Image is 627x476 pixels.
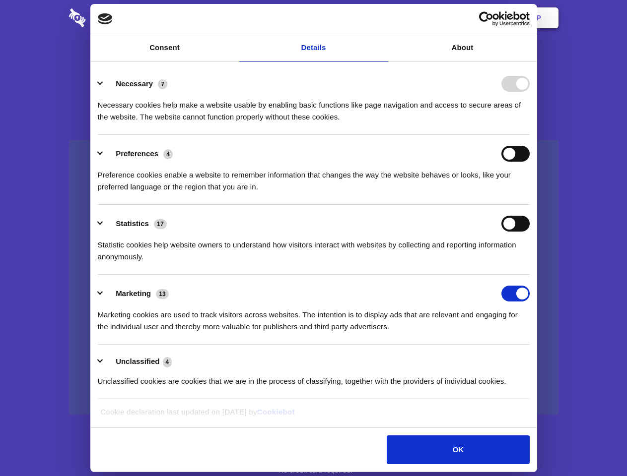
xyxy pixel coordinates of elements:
a: Consent [90,34,239,61]
div: Necessary cookies help make a website usable by enabling basic functions like page navigation and... [98,92,530,123]
label: Necessary [116,79,153,88]
button: Statistics (17) [98,216,173,232]
a: About [388,34,537,61]
img: logo [98,13,113,24]
a: Login [450,2,493,33]
span: 13 [156,289,169,299]
button: Preferences (4) [98,146,179,162]
iframe: Drift Widget Chat Controller [577,426,615,464]
button: Marketing (13) [98,286,175,301]
div: Cookie declaration last updated on [DATE] by [93,406,534,425]
div: Unclassified cookies are cookies that we are in the process of classifying, together with the pro... [98,368,530,387]
a: Details [239,34,388,61]
h4: Auto-redaction of sensitive data, encrypted data sharing and self-destructing private chats. Shar... [69,90,558,123]
label: Preferences [116,149,158,158]
span: 4 [163,149,173,159]
div: Statistic cookies help website owners to understand how visitors interact with websites by collec... [98,232,530,263]
h1: Eliminate Slack Data Loss. [69,45,558,80]
label: Marketing [116,289,151,297]
span: 7 [158,79,167,89]
button: Necessary (7) [98,76,174,92]
button: OK [387,435,529,464]
span: 4 [163,357,172,367]
img: logo-wordmark-white-trans-d4663122ce5f474addd5e946df7df03e33cb6a1c49d2221995e7729f52c070b2.svg [69,8,154,27]
div: Marketing cookies are used to track visitors across websites. The intention is to display ads tha... [98,301,530,333]
span: 17 [154,219,167,229]
div: Preference cookies enable a website to remember information that changes the way the website beha... [98,162,530,193]
a: Contact [403,2,448,33]
a: Pricing [291,2,335,33]
a: Wistia video thumbnail [69,140,558,415]
a: Cookiebot [257,408,295,416]
label: Statistics [116,219,149,228]
button: Unclassified (4) [98,356,178,368]
a: Usercentrics Cookiebot - opens in a new window [443,11,530,26]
